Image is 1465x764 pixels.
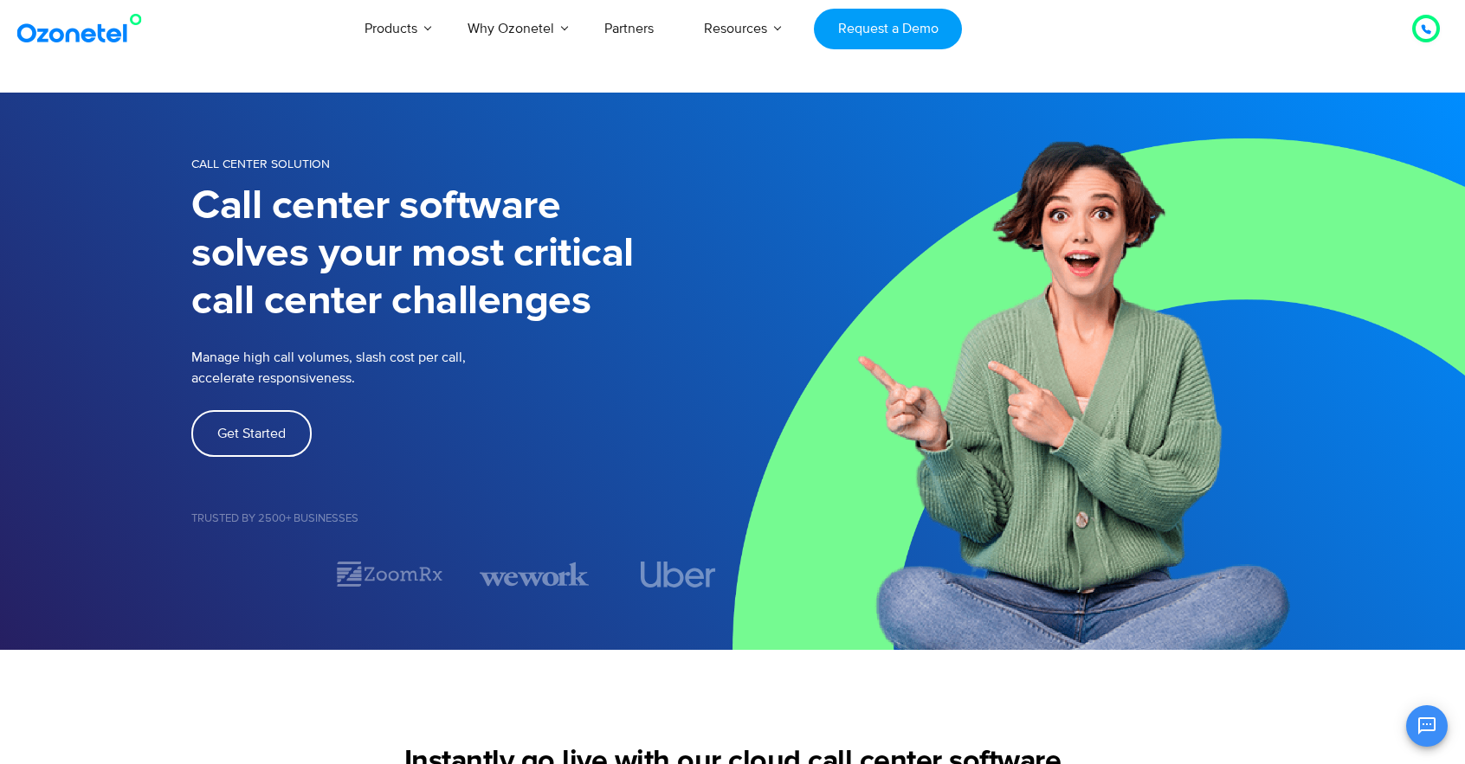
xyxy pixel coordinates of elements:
div: 1 / 7 [191,564,300,585]
img: uber [640,562,715,587]
img: wework [480,559,589,589]
a: Request a Demo [814,9,962,49]
a: Get Started [191,410,312,457]
button: Open chat [1406,705,1448,747]
div: 2 / 7 [335,559,444,589]
div: 4 / 7 [623,562,732,587]
img: zoomrx [335,559,444,589]
p: Manage high call volumes, slash cost per call, accelerate responsiveness. [191,347,581,388]
div: Image Carousel [191,559,732,589]
h1: Call center software solves your most critical call center challenges [191,183,732,325]
h5: Trusted by 2500+ Businesses [191,513,732,524]
span: Call Center Solution [191,157,330,171]
span: Get Started [217,427,286,440]
div: 3 / 7 [480,559,589,589]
